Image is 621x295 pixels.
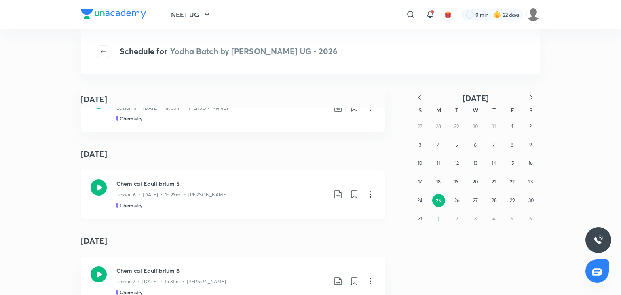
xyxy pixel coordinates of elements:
abbr: August 26, 2025 [454,197,460,203]
button: August 5, 2025 [450,139,463,152]
button: August 6, 2025 [469,139,482,152]
button: August 8, 2025 [506,139,519,152]
img: Company Logo [81,9,146,19]
abbr: August 19, 2025 [454,179,459,185]
button: August 28, 2025 [488,194,501,207]
button: August 3, 2025 [414,139,427,152]
abbr: August 7, 2025 [492,142,495,148]
span: Yodha Batch by [PERSON_NAME] UG - 2026 [170,46,338,57]
img: ttu [594,235,603,245]
button: August 9, 2025 [524,139,537,152]
abbr: August 8, 2025 [511,142,513,148]
abbr: August 27, 2025 [473,197,478,203]
abbr: August 17, 2025 [418,179,422,185]
p: Lesson 7 • [DATE] • 1h 31m • [PERSON_NAME] [116,278,226,285]
abbr: Saturday [529,106,532,114]
abbr: August 21, 2025 [492,179,496,185]
button: August 12, 2025 [450,157,463,170]
button: August 2, 2025 [524,120,537,133]
h4: [DATE] [81,93,107,105]
h5: Chemistry [120,202,142,209]
button: August 25, 2025 [432,194,445,207]
h4: [DATE] [81,228,385,253]
abbr: August 14, 2025 [492,160,496,166]
button: August 10, 2025 [414,157,427,170]
h3: Chemical Equilibrium 6 [116,266,327,275]
abbr: August 24, 2025 [417,197,422,203]
abbr: August 12, 2025 [455,160,459,166]
button: August 20, 2025 [469,175,482,188]
button: August 19, 2025 [450,175,463,188]
button: August 4, 2025 [432,139,445,152]
abbr: August 3, 2025 [419,142,421,148]
button: NEET UG [166,6,217,23]
abbr: Friday [511,106,514,114]
p: Lesson 6 • [DATE] • 1h 29m • [PERSON_NAME] [116,191,228,198]
button: August 22, 2025 [506,175,519,188]
button: August 18, 2025 [432,175,445,188]
h5: Chemistry [120,115,142,122]
button: August 14, 2025 [487,157,500,170]
a: Chemical Equilibrium 5Lesson 6 • [DATE] • 1h 29m • [PERSON_NAME]Chemistry [81,170,385,219]
img: Tanya Kumari [526,8,540,21]
a: Company Logo [81,9,146,21]
button: August 29, 2025 [506,194,519,207]
button: August 7, 2025 [487,139,500,152]
button: August 23, 2025 [524,175,537,188]
img: avatar [444,11,452,18]
abbr: August 20, 2025 [473,179,478,185]
h4: [DATE] [81,141,385,166]
button: August 16, 2025 [524,157,537,170]
button: August 30, 2025 [524,194,537,207]
h3: Chemical Equilibrium 5 [116,179,327,188]
abbr: Thursday [492,106,496,114]
abbr: Tuesday [455,106,458,114]
button: August 1, 2025 [506,120,519,133]
img: streak [493,11,501,19]
button: August 21, 2025 [487,175,500,188]
button: August 31, 2025 [414,212,427,225]
button: August 15, 2025 [506,157,519,170]
button: August 13, 2025 [469,157,482,170]
abbr: August 11, 2025 [437,160,440,166]
abbr: August 18, 2025 [436,179,441,185]
abbr: August 23, 2025 [528,179,533,185]
abbr: Sunday [418,106,422,114]
abbr: August 25, 2025 [436,197,441,204]
abbr: August 6, 2025 [474,142,477,148]
abbr: Monday [436,106,441,114]
button: [DATE] [429,93,522,103]
abbr: August 13, 2025 [473,160,477,166]
abbr: August 10, 2025 [418,160,422,166]
button: August 24, 2025 [414,194,427,207]
abbr: August 4, 2025 [437,142,440,148]
abbr: August 5, 2025 [455,142,458,148]
abbr: August 22, 2025 [510,179,515,185]
abbr: August 16, 2025 [528,160,533,166]
button: August 17, 2025 [414,175,427,188]
abbr: August 1, 2025 [511,123,513,129]
abbr: August 28, 2025 [492,197,497,203]
abbr: August 2, 2025 [529,123,532,129]
h4: Schedule for [120,45,338,58]
span: [DATE] [463,93,489,103]
abbr: Wednesday [473,106,478,114]
button: August 11, 2025 [432,157,445,170]
button: avatar [441,8,454,21]
abbr: August 9, 2025 [529,142,532,148]
button: August 26, 2025 [451,194,464,207]
abbr: August 31, 2025 [418,215,422,221]
button: August 27, 2025 [469,194,482,207]
abbr: August 15, 2025 [510,160,514,166]
abbr: August 30, 2025 [528,197,534,203]
abbr: August 29, 2025 [510,197,515,203]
